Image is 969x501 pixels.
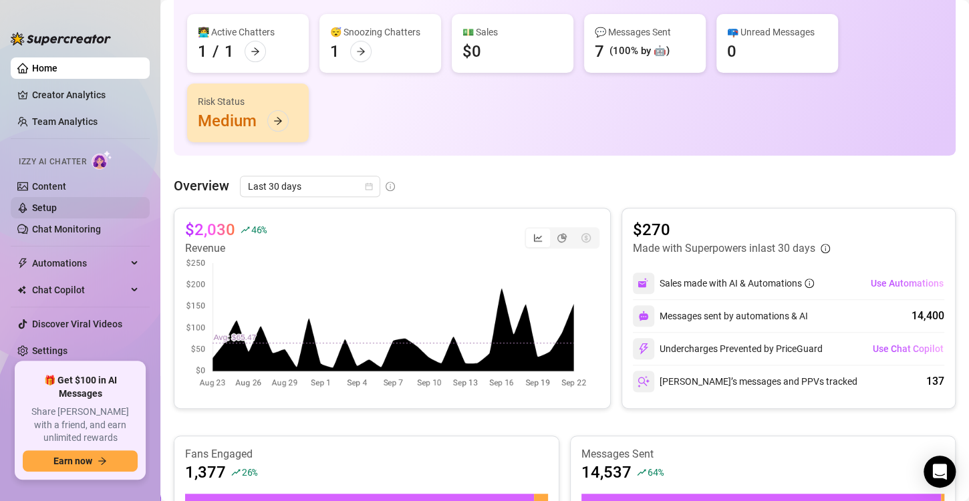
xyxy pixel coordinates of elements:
a: Home [32,63,57,73]
div: 💬 Messages Sent [595,25,695,39]
a: Team Analytics [32,116,98,127]
a: Content [32,181,66,192]
img: svg%3e [638,277,650,289]
article: Revenue [185,240,267,257]
article: Overview [174,176,229,196]
a: Setup [32,202,57,213]
span: Use Chat Copilot [873,343,944,354]
span: arrow-right [273,116,283,126]
span: arrow-right [98,456,107,466]
span: 64 % [648,466,663,478]
article: 1,377 [185,462,226,483]
div: 💵 Sales [462,25,563,39]
span: line-chart [533,233,543,242]
article: Messages Sent [581,447,944,462]
a: Creator Analytics [32,84,139,106]
img: Chat Copilot [17,285,26,295]
div: 0 [727,41,736,62]
span: Chat Copilot [32,279,127,301]
span: arrow-right [356,47,366,56]
article: Fans Engaged [185,447,548,462]
span: 26 % [242,466,257,478]
img: AI Chatter [92,150,112,170]
div: segmented control [525,227,599,248]
div: 7 [595,41,604,62]
span: dollar-circle [581,233,591,242]
div: 1 [225,41,234,62]
span: 46 % [251,223,267,236]
img: svg%3e [638,343,650,355]
span: info-circle [386,182,395,191]
img: logo-BBDzfeDw.svg [11,32,111,45]
span: Izzy AI Chatter [19,156,86,168]
span: 🎁 Get $100 in AI Messages [23,374,138,400]
a: Discover Viral Videos [32,319,122,329]
article: Made with Superpowers in last 30 days [633,240,815,257]
div: 📪 Unread Messages [727,25,827,39]
div: Undercharges Prevented by PriceGuard [633,338,823,359]
span: calendar [365,182,373,190]
div: Sales made with AI & Automations [660,276,814,291]
div: (100% by 🤖) [609,43,670,59]
article: $270 [633,219,830,240]
article: $2,030 [185,219,235,240]
a: Settings [32,345,67,356]
span: rise [231,468,241,477]
div: 👩‍💻 Active Chatters [198,25,298,39]
div: Open Intercom Messenger [924,456,956,488]
div: 😴 Snoozing Chatters [330,25,430,39]
div: 14,400 [912,308,944,324]
span: arrow-right [251,47,260,56]
div: Risk Status [198,94,298,109]
a: Chat Monitoring [32,224,101,234]
span: thunderbolt [17,258,28,269]
span: Use Automations [871,278,944,289]
span: info-circle [821,244,830,253]
article: 14,537 [581,462,632,483]
button: Use Automations [870,273,944,294]
span: Earn now [53,456,92,466]
button: Earn nowarrow-right [23,450,138,472]
span: Last 30 days [248,176,372,196]
span: rise [241,225,250,234]
div: 1 [198,41,207,62]
div: 1 [330,41,339,62]
div: $0 [462,41,481,62]
img: svg%3e [638,311,649,321]
span: Share [PERSON_NAME] with a friend, and earn unlimited rewards [23,405,138,445]
span: Automations [32,253,127,274]
span: rise [637,468,646,477]
span: info-circle [805,279,814,288]
span: pie-chart [557,233,567,242]
div: Messages sent by automations & AI [633,305,808,327]
div: 137 [926,373,944,389]
button: Use Chat Copilot [872,338,944,359]
img: svg%3e [638,375,650,387]
div: [PERSON_NAME]’s messages and PPVs tracked [633,371,857,392]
